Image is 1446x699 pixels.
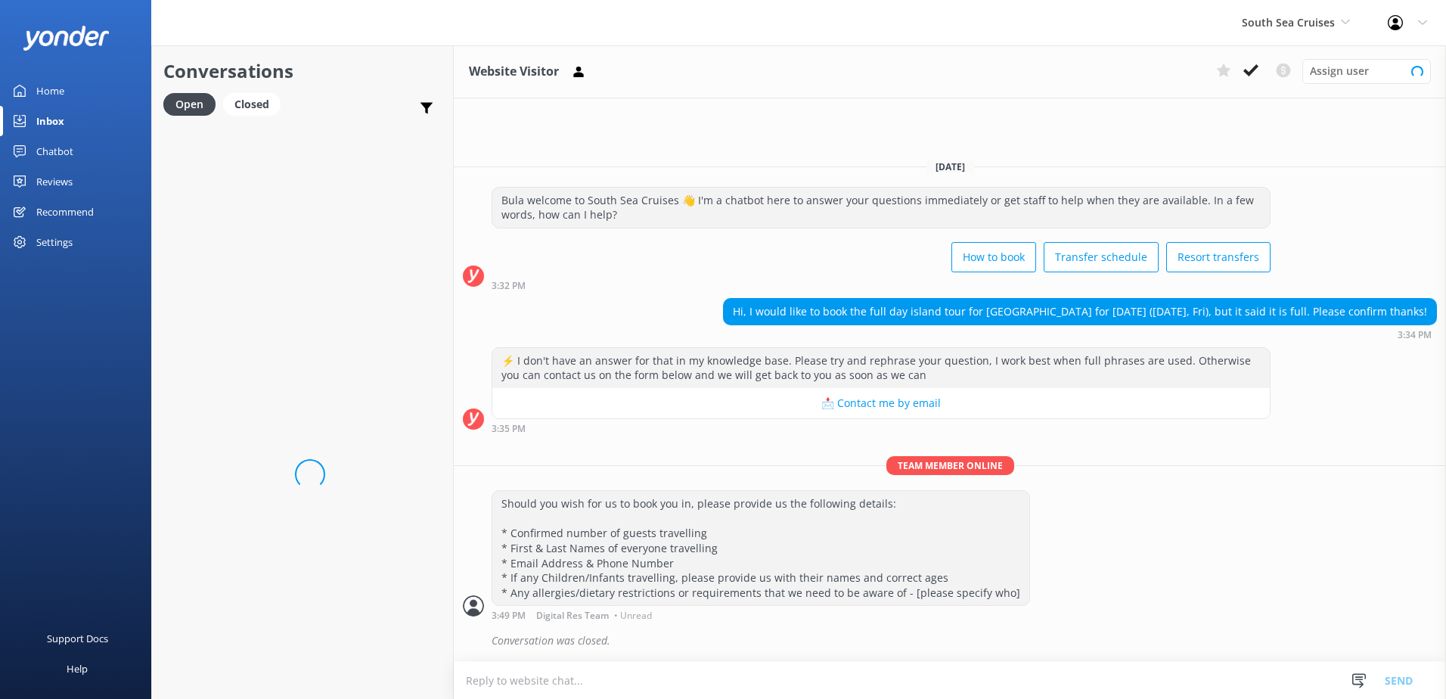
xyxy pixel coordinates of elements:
[492,610,1030,620] div: Sep 18 2025 03:49pm (UTC +12:00) Pacific/Auckland
[951,242,1036,272] button: How to book
[492,188,1270,228] div: Bula welcome to South Sea Cruises 👋 I'm a chatbot here to answer your questions immediately or ge...
[223,93,281,116] div: Closed
[926,160,974,173] span: [DATE]
[492,281,526,290] strong: 3:32 PM
[67,654,88,684] div: Help
[223,95,288,112] a: Closed
[492,348,1270,388] div: ⚡ I don't have an answer for that in my knowledge base. Please try and rephrase your question, I ...
[723,329,1437,340] div: Sep 18 2025 03:34pm (UTC +12:00) Pacific/Auckland
[1302,59,1431,83] div: Assign User
[36,76,64,106] div: Home
[36,106,64,136] div: Inbox
[492,424,526,433] strong: 3:35 PM
[1166,242,1271,272] button: Resort transfers
[536,611,609,620] span: Digital Res Team
[47,623,108,654] div: Support Docs
[1242,15,1335,30] span: South Sea Cruises
[463,628,1437,654] div: 2025-09-18T04:39:34.312
[492,280,1271,290] div: Sep 18 2025 03:32pm (UTC +12:00) Pacific/Auckland
[36,197,94,227] div: Recommend
[36,166,73,197] div: Reviews
[163,95,223,112] a: Open
[23,26,110,51] img: yonder-white-logo.png
[492,388,1270,418] button: 📩 Contact me by email
[492,491,1029,605] div: Should you wish for us to book you in, please provide us the following details: * Confirmed numbe...
[724,299,1436,325] div: Hi, I would like to book the full day island tour for [GEOGRAPHIC_DATA] for [DATE] ([DATE], Fri),...
[36,136,73,166] div: Chatbot
[1310,63,1369,79] span: Assign user
[163,93,216,116] div: Open
[1044,242,1159,272] button: Transfer schedule
[469,62,559,82] h3: Website Visitor
[36,227,73,257] div: Settings
[614,611,652,620] span: • Unread
[1398,331,1432,340] strong: 3:34 PM
[163,57,442,85] h2: Conversations
[492,423,1271,433] div: Sep 18 2025 03:35pm (UTC +12:00) Pacific/Auckland
[492,611,526,620] strong: 3:49 PM
[886,456,1014,475] span: Team member online
[492,628,1437,654] div: Conversation was closed.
